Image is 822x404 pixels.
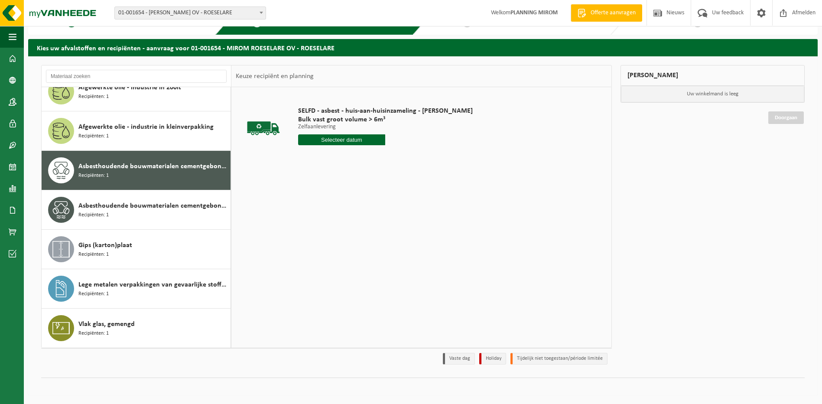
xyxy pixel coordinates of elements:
a: Offerte aanvragen [571,4,642,22]
span: Recipiënten: 1 [78,172,109,180]
div: [PERSON_NAME] [621,65,805,86]
p: Zelfaanlevering [298,124,473,130]
span: Afgewerkte olie - industrie in 200lt [78,82,181,93]
button: Lege metalen verpakkingen van gevaarlijke stoffen Recipiënten: 1 [42,269,231,309]
span: Offerte aanvragen [588,9,638,17]
strong: PLANNING MIROM [510,10,558,16]
span: Recipiënten: 1 [78,329,109,338]
span: SELFD - asbest - huis-aan-huisinzameling - [PERSON_NAME] [298,107,473,115]
span: Afgewerkte olie - industrie in kleinverpakking [78,122,214,132]
span: Recipiënten: 1 [78,211,109,219]
h2: Kies uw afvalstoffen en recipiënten - aanvraag voor 01-001654 - MIROM ROESELARE OV - ROESELARE [28,39,818,56]
input: Selecteer datum [298,134,386,145]
button: Gips (karton)plaat Recipiënten: 1 [42,230,231,269]
button: Asbesthoudende bouwmaterialen cementgebonden met isolatie(hechtgebonden) Recipiënten: 1 [42,190,231,230]
span: Vlak glas, gemengd [78,319,135,329]
span: 01-001654 - MIROM ROESELARE OV - ROESELARE [114,7,266,20]
span: Asbesthoudende bouwmaterialen cementgebonden met isolatie(hechtgebonden) [78,201,228,211]
button: Afgewerkte olie - industrie in 200lt Recipiënten: 1 [42,72,231,111]
span: Asbesthoudende bouwmaterialen cementgebonden (hechtgebonden) [78,161,228,172]
li: Holiday [479,353,506,365]
span: Lege metalen verpakkingen van gevaarlijke stoffen [78,280,228,290]
span: Recipiënten: 1 [78,132,109,140]
a: Doorgaan [768,111,804,124]
li: Tijdelijk niet toegestaan/période limitée [510,353,608,365]
button: Vlak glas, gemengd Recipiënten: 1 [42,309,231,348]
span: Gips (karton)plaat [78,240,132,251]
div: Keuze recipiënt en planning [231,65,318,87]
p: Uw winkelmand is leeg [621,86,805,102]
button: Asbesthoudende bouwmaterialen cementgebonden (hechtgebonden) Recipiënten: 1 [42,151,231,190]
span: 01-001654 - MIROM ROESELARE OV - ROESELARE [115,7,266,19]
li: Vaste dag [443,353,475,365]
input: Materiaal zoeken [46,70,227,83]
span: Recipiënten: 1 [78,93,109,101]
button: Afgewerkte olie - industrie in kleinverpakking Recipiënten: 1 [42,111,231,151]
span: Recipiënten: 1 [78,251,109,259]
span: Recipiënten: 1 [78,290,109,298]
span: Bulk vast groot volume > 6m³ [298,115,473,124]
